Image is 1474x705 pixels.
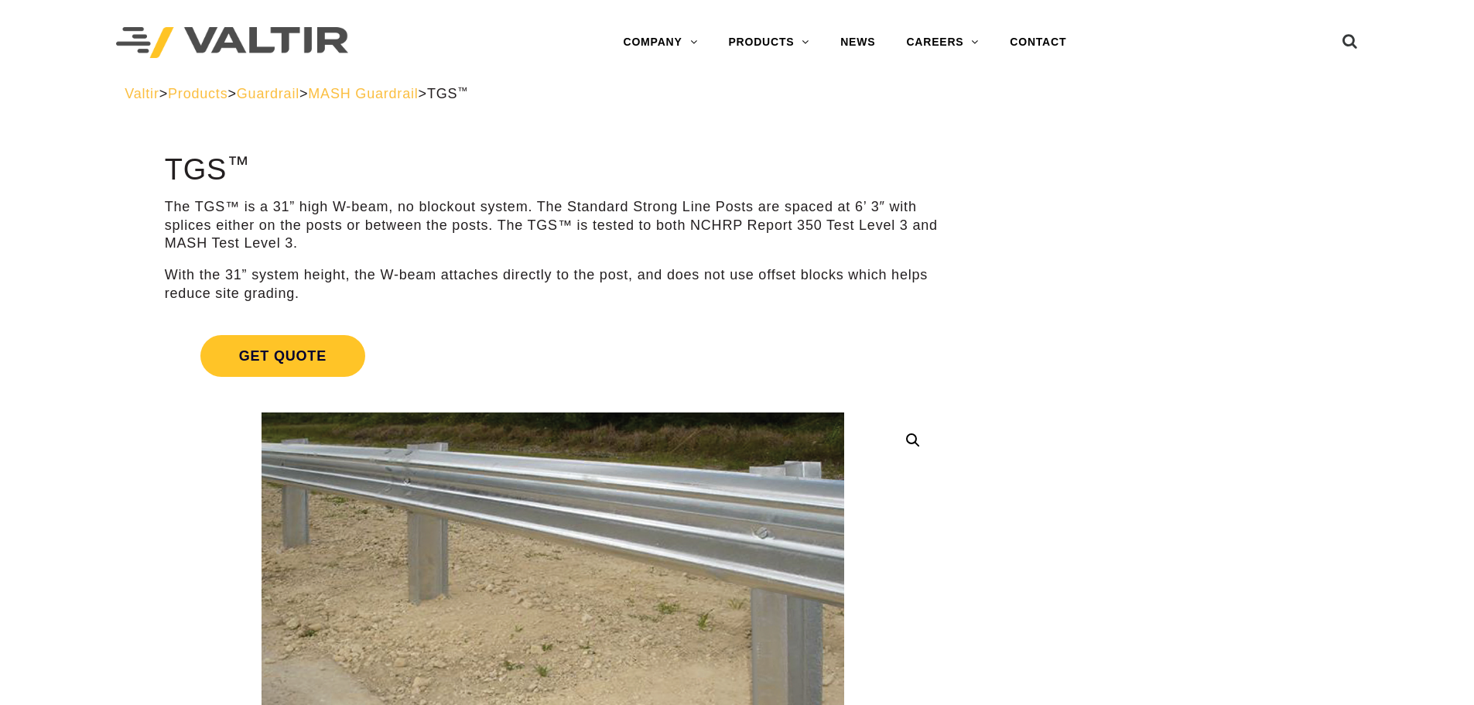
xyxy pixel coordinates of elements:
a: Valtir [125,86,159,101]
a: Get Quote [165,317,941,395]
sup: ™ [227,152,249,176]
span: Get Quote [200,335,365,377]
p: The TGS™ is a 31” high W-beam, no blockout system. The Standard Strong Line Posts are spaced at 6... [165,198,941,252]
a: PRODUCTS [713,27,825,58]
a: MASH Guardrail [308,86,418,101]
a: CONTACT [994,27,1082,58]
h1: TGS [165,154,941,187]
a: CAREERS [891,27,994,58]
a: COMPANY [607,27,713,58]
a: Products [168,86,227,101]
span: TGS [427,86,469,101]
p: With the 31” system height, the W-beam attaches directly to the post, and does not use offset blo... [165,266,941,303]
sup: ™ [457,85,468,97]
a: Guardrail [237,86,299,101]
img: Valtir [116,27,348,59]
a: NEWS [825,27,891,58]
div: > > > > [125,85,1349,103]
